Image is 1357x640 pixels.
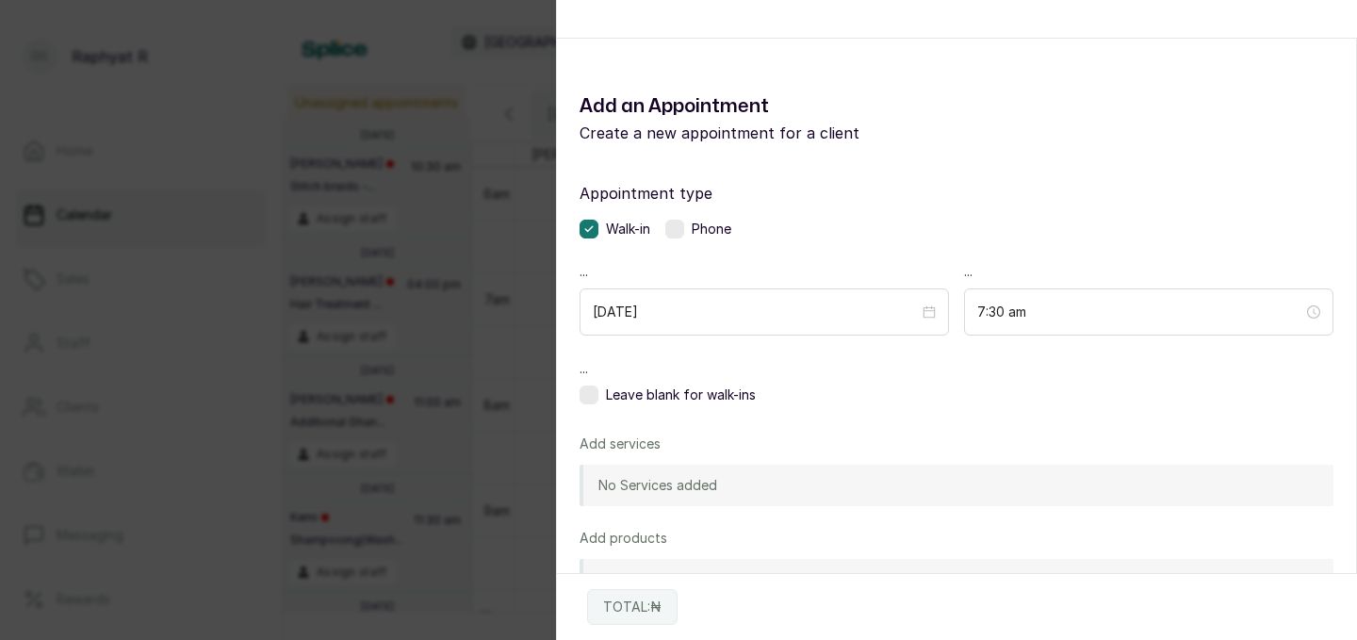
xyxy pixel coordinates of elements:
[606,220,650,238] span: Walk-in
[580,261,949,281] label: ...
[593,302,919,322] input: Select date
[977,302,1303,322] input: Select time
[964,261,1333,281] label: ...
[692,220,731,238] span: Phone
[580,529,667,548] p: Add products
[580,122,956,144] p: Create a new appointment for a client
[606,386,756,404] span: Leave blank for walk-ins
[580,358,1333,378] label: ...
[603,598,662,616] p: TOTAL: ₦
[580,182,1333,205] label: Appointment type
[598,476,717,495] p: No Services added
[580,91,956,122] h1: Add an Appointment
[598,570,722,589] p: No Products added
[580,435,661,453] p: Add services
